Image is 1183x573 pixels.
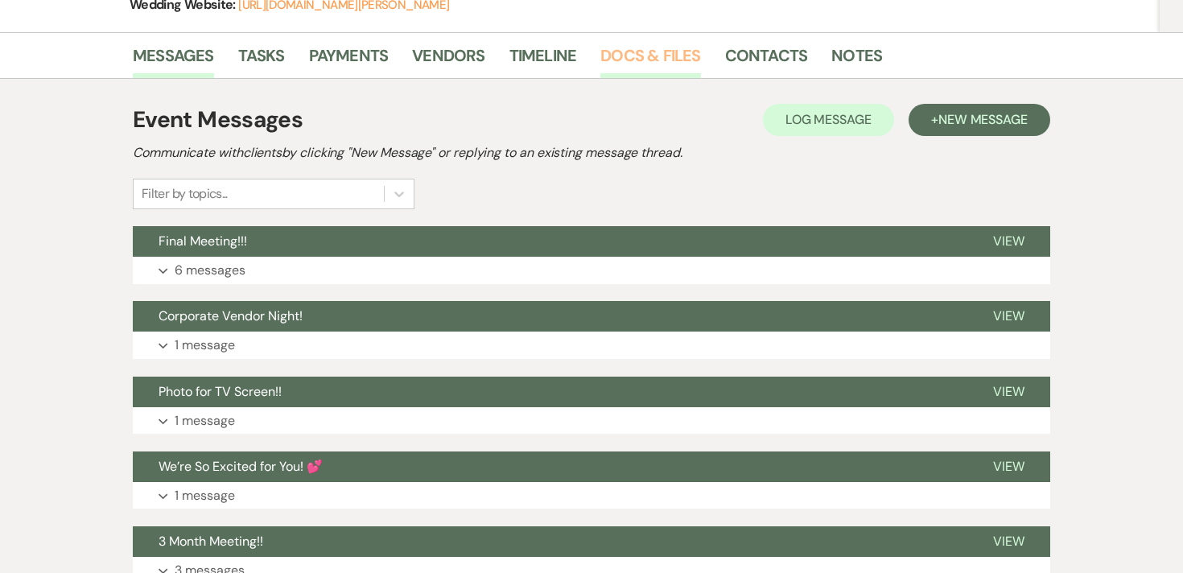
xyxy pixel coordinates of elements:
[175,260,245,281] p: 6 messages
[993,458,1024,475] span: View
[909,104,1050,136] button: +New Message
[133,301,967,332] button: Corporate Vendor Night!
[159,533,263,550] span: 3 Month Meeting!!
[509,43,577,78] a: Timeline
[159,233,247,249] span: Final Meeting!!!
[967,451,1050,482] button: View
[133,103,303,137] h1: Event Messages
[938,111,1028,128] span: New Message
[725,43,808,78] a: Contacts
[967,377,1050,407] button: View
[133,451,967,482] button: We’re So Excited for You! 💕
[175,410,235,431] p: 1 message
[785,111,872,128] span: Log Message
[831,43,882,78] a: Notes
[133,43,214,78] a: Messages
[175,335,235,356] p: 1 message
[238,43,285,78] a: Tasks
[133,377,967,407] button: Photo for TV Screen!!
[142,184,228,204] div: Filter by topics...
[967,226,1050,257] button: View
[763,104,894,136] button: Log Message
[133,332,1050,359] button: 1 message
[309,43,389,78] a: Payments
[133,526,967,557] button: 3 Month Meeting!!
[159,458,323,475] span: We’re So Excited for You! 💕
[133,482,1050,509] button: 1 message
[175,485,235,506] p: 1 message
[993,307,1024,324] span: View
[993,533,1024,550] span: View
[133,226,967,257] button: Final Meeting!!!
[993,233,1024,249] span: View
[993,383,1024,400] span: View
[133,143,1050,163] h2: Communicate with clients by clicking "New Message" or replying to an existing message thread.
[159,307,303,324] span: Corporate Vendor Night!
[967,301,1050,332] button: View
[159,383,282,400] span: Photo for TV Screen!!
[133,257,1050,284] button: 6 messages
[133,407,1050,435] button: 1 message
[967,526,1050,557] button: View
[600,43,700,78] a: Docs & Files
[412,43,484,78] a: Vendors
